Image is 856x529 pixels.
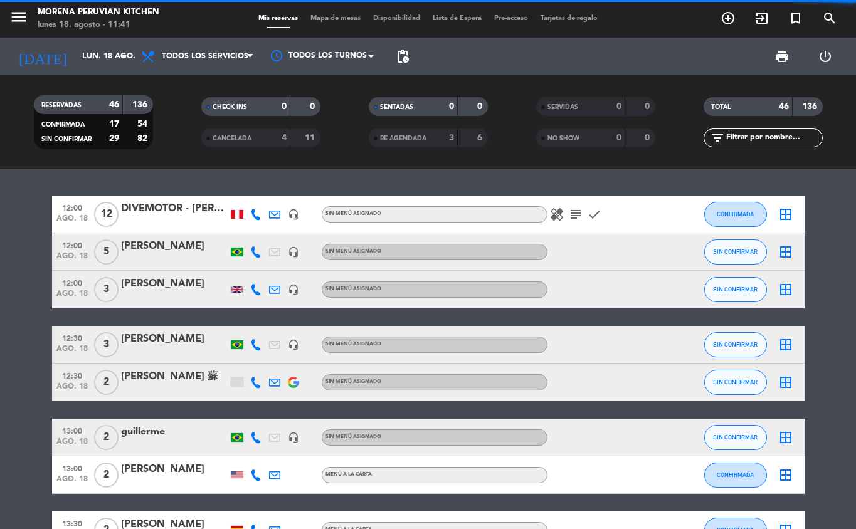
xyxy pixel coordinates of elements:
strong: 29 [109,134,119,143]
button: SIN CONFIRMAR [704,277,767,302]
span: CONFIRMADA [717,471,754,478]
button: CONFIRMADA [704,463,767,488]
span: 2 [94,370,119,395]
div: DIVEMOTOR - [PERSON_NAME] [121,201,228,217]
span: SENTADAS [380,104,413,110]
i: headset_mic [288,209,299,220]
strong: 136 [132,100,150,109]
span: ago. 18 [56,214,88,229]
i: turned_in_not [788,11,803,26]
i: border_all [778,430,793,445]
i: exit_to_app [754,11,769,26]
span: Pre-acceso [488,15,534,22]
i: headset_mic [288,246,299,258]
span: Sin menú asignado [325,211,381,216]
span: Tarjetas de regalo [534,15,604,22]
strong: 0 [616,102,621,111]
div: guillerme [121,424,228,440]
i: border_all [778,207,793,222]
span: CONFIRMADA [41,122,85,128]
span: 12:00 [56,200,88,214]
span: Sin menú asignado [325,379,381,384]
i: border_all [778,282,793,297]
div: [PERSON_NAME] [121,276,228,292]
i: menu [9,8,28,26]
strong: 46 [779,102,789,111]
span: SIN CONFIRMAR [713,379,758,385]
div: lunes 18. agosto - 11:41 [38,19,159,31]
span: 3 [94,277,119,302]
span: TOTAL [711,104,731,110]
div: [PERSON_NAME] 蘇 [121,369,228,385]
span: RESERVADAS [41,102,82,108]
span: 2 [94,463,119,488]
div: [PERSON_NAME] [121,461,228,478]
span: SIN CONFIRMAR [41,136,92,142]
span: Mapa de mesas [304,15,367,22]
input: Filtrar por nombre... [725,131,822,145]
strong: 0 [477,102,485,111]
strong: 6 [477,134,485,142]
span: 12:30 [56,330,88,345]
strong: 82 [137,134,150,143]
div: [PERSON_NAME] [121,238,228,254]
span: SIN CONFIRMAR [713,248,758,255]
div: Morena Peruvian Kitchen [38,6,159,19]
i: border_all [778,337,793,352]
span: SIN CONFIRMAR [713,286,758,293]
strong: 46 [109,100,119,109]
span: ago. 18 [56,252,88,266]
i: check [587,207,602,222]
span: Sin menú asignado [325,434,381,439]
i: border_all [778,468,793,483]
i: search [822,11,837,26]
span: ago. 18 [56,437,88,452]
strong: 3 [449,134,454,142]
i: add_circle_outline [721,11,736,26]
i: healing [549,207,564,222]
span: Lista de Espera [426,15,488,22]
strong: 11 [305,134,317,142]
span: Todos los servicios [162,52,248,61]
span: SIN CONFIRMAR [713,341,758,348]
strong: 54 [137,120,150,128]
span: Sin menú asignado [325,342,381,347]
span: ago. 18 [56,345,88,359]
i: filter_list [710,130,725,145]
span: Sin menú asignado [325,249,381,254]
strong: 0 [449,102,454,111]
span: 12 [94,202,119,227]
button: menu [9,8,28,31]
div: [PERSON_NAME] [121,331,228,347]
i: border_all [778,375,793,390]
strong: 0 [645,102,652,111]
span: Disponibilidad [367,15,426,22]
i: arrow_drop_down [117,49,132,64]
button: SIN CONFIRMAR [704,425,767,450]
span: 2 [94,425,119,450]
span: ago. 18 [56,382,88,397]
strong: 0 [616,134,621,142]
span: 13:00 [56,461,88,475]
span: CONFIRMADA [717,211,754,217]
strong: 136 [802,102,820,111]
i: subject [568,207,583,222]
img: google-logo.png [288,377,299,388]
span: ago. 18 [56,290,88,304]
i: headset_mic [288,339,299,350]
i: power_settings_new [818,49,833,64]
button: SIN CONFIRMAR [704,370,767,395]
span: 13:00 [56,423,88,437]
span: CHECK INS [213,104,247,110]
button: CONFIRMADA [704,202,767,227]
i: [DATE] [9,43,76,70]
span: 12:00 [56,238,88,252]
strong: 17 [109,120,119,128]
span: Mis reservas [252,15,304,22]
span: Sin menú asignado [325,286,381,291]
span: 12:30 [56,368,88,382]
strong: 0 [310,102,317,111]
span: 3 [94,332,119,357]
i: headset_mic [288,432,299,443]
span: CANCELADA [213,135,251,142]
